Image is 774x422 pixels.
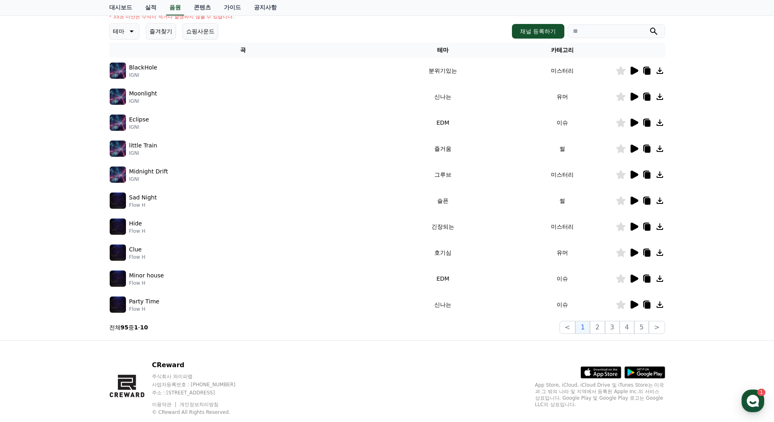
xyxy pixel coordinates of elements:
img: music [110,89,126,105]
img: music [110,245,126,261]
a: 이용약관 [152,402,178,407]
td: 신나는 [377,84,509,110]
td: 미스터리 [509,58,616,84]
button: < [559,321,575,334]
button: 5 [634,321,649,334]
img: music [110,141,126,157]
p: 주소 : [STREET_ADDRESS] [152,390,251,396]
td: 유머 [509,240,616,266]
td: EDM [377,110,509,136]
td: 썰 [509,136,616,162]
p: IGNI [129,72,157,78]
p: 전체 중 - [109,323,148,331]
p: little Train [129,141,157,150]
p: Flow H [129,306,160,312]
button: 4 [620,321,634,334]
td: 미스터리 [509,214,616,240]
p: 테마 [113,26,124,37]
td: 썰 [509,188,616,214]
p: © CReward All Rights Reserved. [152,409,251,416]
td: 그루브 [377,162,509,188]
td: 미스터리 [509,162,616,188]
p: IGNI [129,98,157,104]
td: 이슈 [509,266,616,292]
strong: 95 [121,324,128,331]
p: CReward [152,360,251,370]
p: Sad Night [129,193,157,202]
p: * 35초 미만은 수익이 적거나 발생하지 않을 수 있습니다. [109,13,234,20]
button: 2 [590,321,605,334]
p: 사업자등록번호 : [PHONE_NUMBER] [152,381,251,388]
span: 설정 [126,270,135,276]
p: BlackHole [129,63,157,72]
th: 테마 [377,43,509,58]
button: 채널 등록하기 [512,24,564,39]
span: 홈 [26,270,30,276]
img: music [110,296,126,313]
td: 유머 [509,84,616,110]
p: Eclipse [129,115,149,124]
td: 분위기있는 [377,58,509,84]
th: 곡 [109,43,377,58]
p: 주식회사 와이피랩 [152,373,251,380]
p: Flow H [129,254,145,260]
button: 테마 [109,23,139,39]
a: 설정 [105,258,156,278]
td: 이슈 [509,292,616,318]
button: 쇼핑사운드 [182,23,218,39]
p: Hide [129,219,142,228]
td: 즐거움 [377,136,509,162]
td: 긴장되는 [377,214,509,240]
th: 카테고리 [509,43,616,58]
p: Minor house [129,271,164,280]
a: 1대화 [54,258,105,278]
td: 신나는 [377,292,509,318]
p: Moonlight [129,89,157,98]
p: IGNI [129,176,168,182]
p: Clue [129,245,142,254]
button: 즐겨찾기 [146,23,176,39]
p: Flow H [129,280,164,286]
span: 1 [82,257,85,264]
img: music [110,193,126,209]
p: Flow H [129,228,145,234]
p: IGNI [129,124,149,130]
a: 개인정보처리방침 [180,402,219,407]
img: music [110,219,126,235]
button: > [649,321,665,334]
img: music [110,167,126,183]
a: 홈 [2,258,54,278]
td: 이슈 [509,110,616,136]
strong: 1 [134,324,138,331]
td: 호기심 [377,240,509,266]
img: music [110,271,126,287]
td: EDM [377,266,509,292]
p: App Store, iCloud, iCloud Drive 및 iTunes Store는 미국과 그 밖의 나라 및 지역에서 등록된 Apple Inc.의 서비스 상표입니다. Goo... [535,382,665,408]
p: Party Time [129,297,160,306]
p: Flow H [129,202,157,208]
p: Midnight Drift [129,167,168,176]
button: 3 [605,321,620,334]
td: 슬픈 [377,188,509,214]
img: music [110,115,126,131]
span: 대화 [74,270,84,277]
img: music [110,63,126,79]
p: IGNI [129,150,157,156]
button: 1 [575,321,590,334]
strong: 10 [140,324,148,331]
